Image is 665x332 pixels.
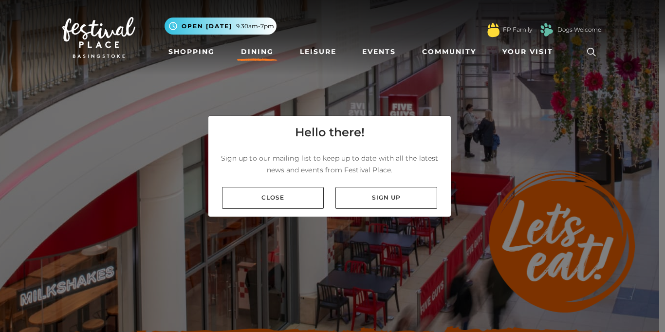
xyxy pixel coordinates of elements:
a: Events [358,43,400,61]
a: Close [222,187,324,209]
span: Open [DATE] [182,22,232,31]
img: Festival Place Logo [62,17,135,58]
a: Your Visit [499,43,562,61]
span: 9.30am-7pm [236,22,274,31]
button: Open [DATE] 9.30am-7pm [165,18,277,35]
a: FP Family [503,25,532,34]
span: Your Visit [502,47,553,57]
p: Sign up to our mailing list to keep up to date with all the latest news and events from Festival ... [216,152,443,176]
a: Shopping [165,43,219,61]
a: Sign up [335,187,437,209]
a: Dogs Welcome! [557,25,603,34]
a: Dining [237,43,277,61]
h4: Hello there! [295,124,365,141]
a: Community [418,43,480,61]
a: Leisure [296,43,340,61]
